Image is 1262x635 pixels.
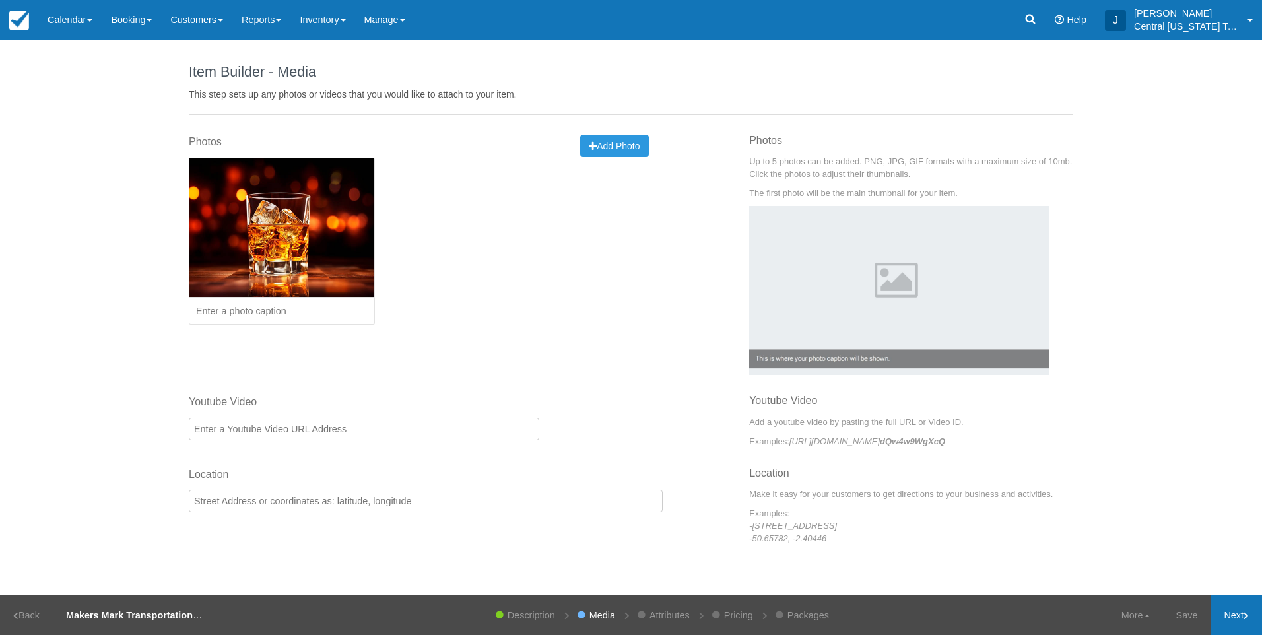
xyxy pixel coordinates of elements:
[189,298,375,325] input: Enter a photo caption
[749,135,1073,156] h3: Photos
[752,533,827,543] em: 50.65782, -2.40446
[749,488,1073,500] p: Make it easy for your customers to get directions to your business and activities.
[880,436,945,446] strong: dQw4w9WgXcQ
[189,418,539,440] input: Enter a Youtube Video URL Address
[749,206,1049,375] img: Example Photo Caption
[9,11,29,30] img: checkfront-main-nav-mini-logo.png
[749,416,1073,428] p: Add a youtube video by pasting the full URL or Video ID.
[789,436,945,446] em: [URL][DOMAIN_NAME]
[781,595,836,635] a: Packages
[749,395,1073,416] h3: Youtube Video
[1134,7,1240,20] p: [PERSON_NAME]
[749,187,1073,199] p: The first photo will be the main thumbnail for your item.
[749,467,1073,488] h3: Location
[589,141,640,151] span: Add Photo
[189,88,1073,101] p: This step sets up any photos or videos that you would like to attach to your item.
[1134,20,1240,33] p: Central [US_STATE] Tours
[749,507,1073,545] p: Examples: - -
[189,135,222,150] label: Photos
[189,467,663,483] label: Location
[717,595,760,635] a: Pricing
[189,490,663,512] input: Street Address or coordinates as: latitude, longitude
[189,395,539,410] label: Youtube Video
[66,610,227,620] strong: Makers Mark Transportation [DATE]
[1067,15,1086,25] span: Help
[1055,15,1064,24] i: Help
[1211,595,1262,635] a: Next
[580,135,648,157] button: Add Photo
[643,595,696,635] a: Attributes
[189,64,1073,80] h1: Item Builder - Media
[749,155,1073,180] p: Up to 5 photos can be added. PNG, JPG, GIF formats with a maximum size of 10mb. Click the photos ...
[583,595,622,635] a: Media
[1105,10,1126,31] div: J
[752,521,838,531] em: [STREET_ADDRESS]
[501,595,562,635] a: Description
[1108,595,1163,635] a: More
[1163,595,1211,635] a: Save
[189,158,374,297] img: 2139-1
[749,435,1073,448] p: Examples:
